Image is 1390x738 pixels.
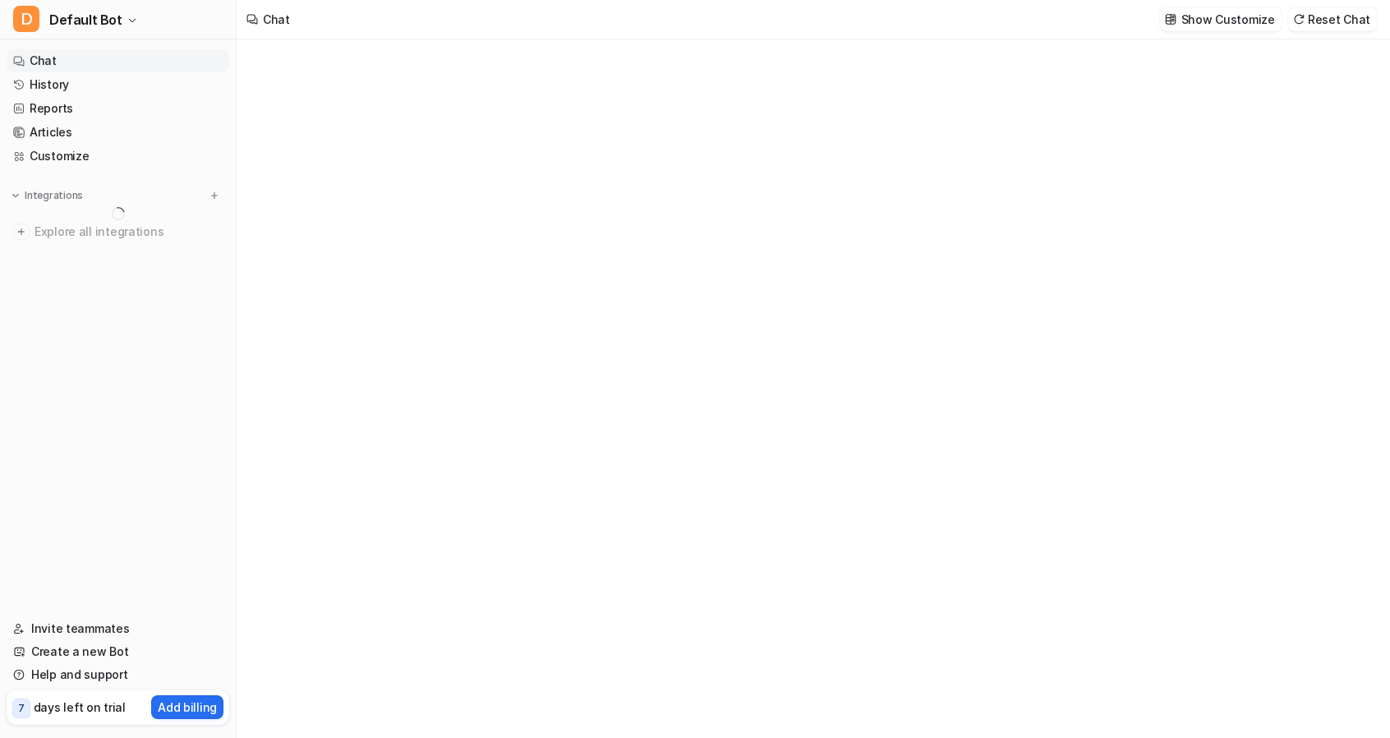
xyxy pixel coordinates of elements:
[7,97,229,120] a: Reports
[263,11,290,28] div: Chat
[13,6,39,32] span: D
[151,695,223,719] button: Add billing
[158,699,217,716] p: Add billing
[1165,13,1176,25] img: customize
[7,617,229,640] a: Invite teammates
[7,145,229,168] a: Customize
[209,190,220,201] img: menu_add.svg
[7,49,229,72] a: Chat
[7,121,229,144] a: Articles
[7,663,229,686] a: Help and support
[1181,11,1275,28] p: Show Customize
[13,224,30,240] img: explore all integrations
[35,219,223,245] span: Explore all integrations
[18,701,25,716] p: 7
[1288,7,1377,31] button: Reset Chat
[10,190,21,201] img: expand menu
[7,187,88,204] button: Integrations
[7,220,229,243] a: Explore all integrations
[7,640,229,663] a: Create a new Bot
[1160,7,1282,31] button: Show Customize
[25,189,83,202] p: Integrations
[49,8,122,31] span: Default Bot
[34,699,126,716] p: days left on trial
[7,73,229,96] a: History
[1293,13,1305,25] img: reset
